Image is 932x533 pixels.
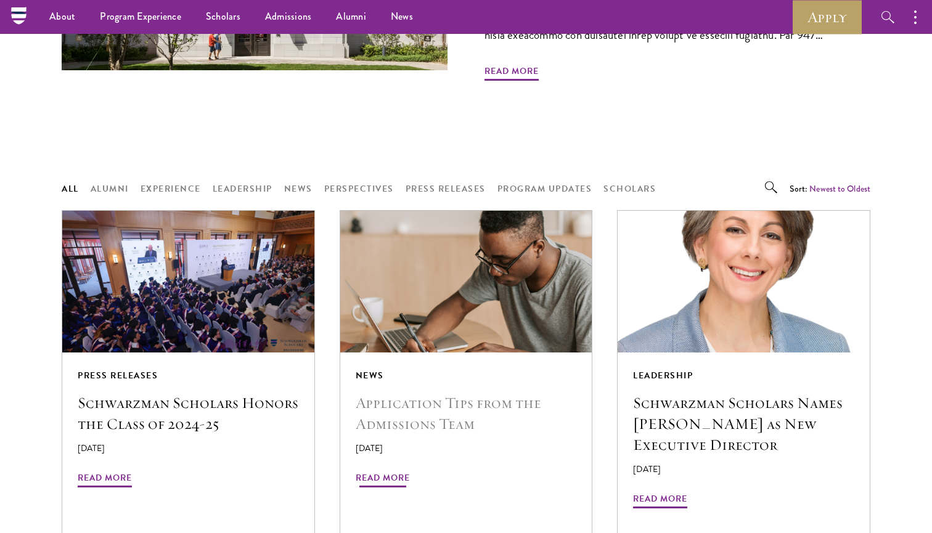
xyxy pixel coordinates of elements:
[809,182,870,195] button: Newest to Oldest
[633,463,854,476] p: [DATE]
[356,470,410,489] span: Read More
[78,470,132,489] span: Read More
[213,181,272,197] button: Leadership
[633,491,687,510] span: Read More
[62,181,79,197] button: All
[78,442,299,455] p: [DATE]
[78,393,299,434] h5: Schwarzman Scholars Honors the Class of 2024-25
[91,181,129,197] button: Alumni
[356,368,577,383] div: News
[484,63,539,83] span: Read More
[78,368,299,383] div: Press Releases
[633,393,854,455] h5: Schwarzman Scholars Names [PERSON_NAME] as New Executive Director
[356,393,577,434] h5: Application Tips from the Admissions Team
[324,181,394,197] button: Perspectives
[497,181,592,197] button: Program Updates
[356,442,577,455] p: [DATE]
[284,181,313,197] button: News
[141,181,201,197] button: Experience
[406,181,486,197] button: Press Releases
[633,368,854,383] div: Leadership
[790,182,807,195] span: Sort:
[603,181,656,197] button: Scholars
